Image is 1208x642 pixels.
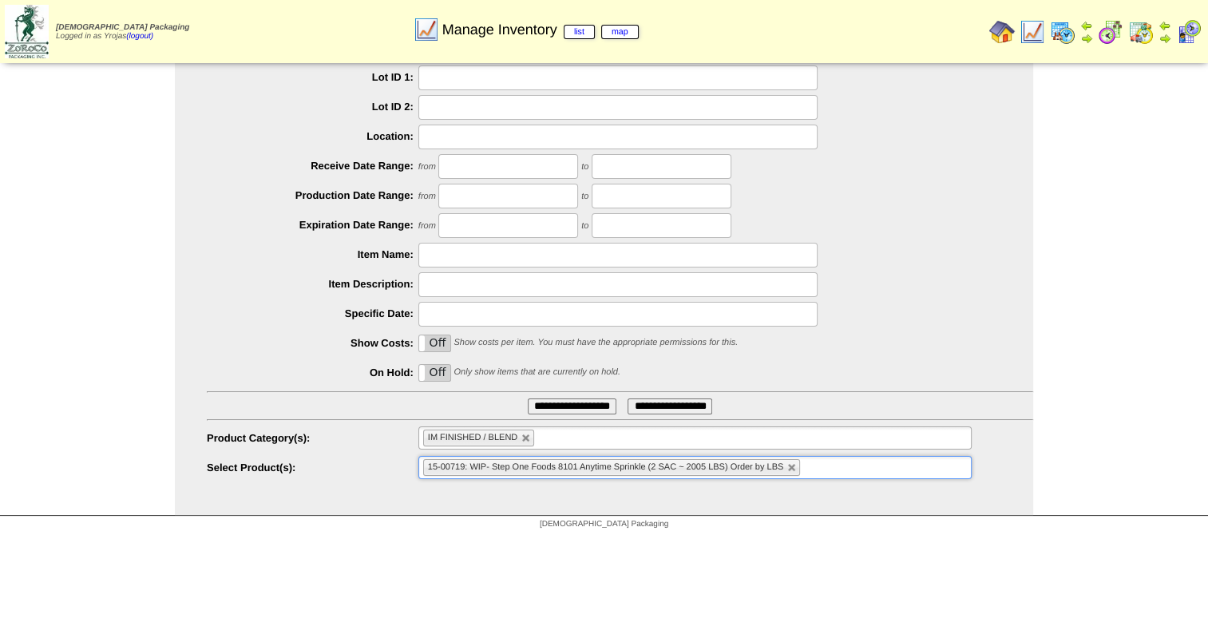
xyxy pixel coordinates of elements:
[1020,19,1045,45] img: line_graph.gif
[442,22,639,38] span: Manage Inventory
[581,192,588,201] span: to
[428,433,517,442] span: IM FINISHED / BLEND
[207,189,418,201] label: Production Date Range:
[207,101,418,113] label: Lot ID 2:
[1080,19,1093,32] img: arrowleft.gif
[207,462,418,474] label: Select Product(s):
[564,25,595,39] a: list
[989,19,1015,45] img: home.gif
[418,162,436,172] span: from
[419,335,450,351] label: Off
[207,160,418,172] label: Receive Date Range:
[418,221,436,231] span: from
[581,221,588,231] span: to
[453,367,620,377] span: Only show items that are currently on hold.
[418,192,436,201] span: from
[1098,19,1123,45] img: calendarblend.gif
[418,335,451,352] div: OnOff
[581,162,588,172] span: to
[453,338,738,347] span: Show costs per item. You must have the appropriate permissions for this.
[1176,19,1202,45] img: calendarcustomer.gif
[1050,19,1075,45] img: calendarprod.gif
[601,25,639,39] a: map
[414,17,439,42] img: line_graph.gif
[540,520,668,529] span: [DEMOGRAPHIC_DATA] Packaging
[1128,19,1154,45] img: calendarinout.gif
[207,432,418,444] label: Product Category(s):
[419,365,450,381] label: Off
[207,307,418,319] label: Specific Date:
[207,337,418,349] label: Show Costs:
[126,32,153,41] a: (logout)
[1158,19,1171,32] img: arrowleft.gif
[207,278,418,290] label: Item Description:
[56,23,189,41] span: Logged in as Yrojas
[1080,32,1093,45] img: arrowright.gif
[418,364,451,382] div: OnOff
[207,130,418,142] label: Location:
[207,367,418,378] label: On Hold:
[428,462,783,472] span: 15-00719: WIP- Step One Foods 8101 Anytime Sprinkle (2 SAC ~ 2005 LBS) Order by LBS
[207,248,418,260] label: Item Name:
[56,23,189,32] span: [DEMOGRAPHIC_DATA] Packaging
[1158,32,1171,45] img: arrowright.gif
[5,5,49,58] img: zoroco-logo-small.webp
[207,219,418,231] label: Expiration Date Range:
[207,71,418,83] label: Lot ID 1:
